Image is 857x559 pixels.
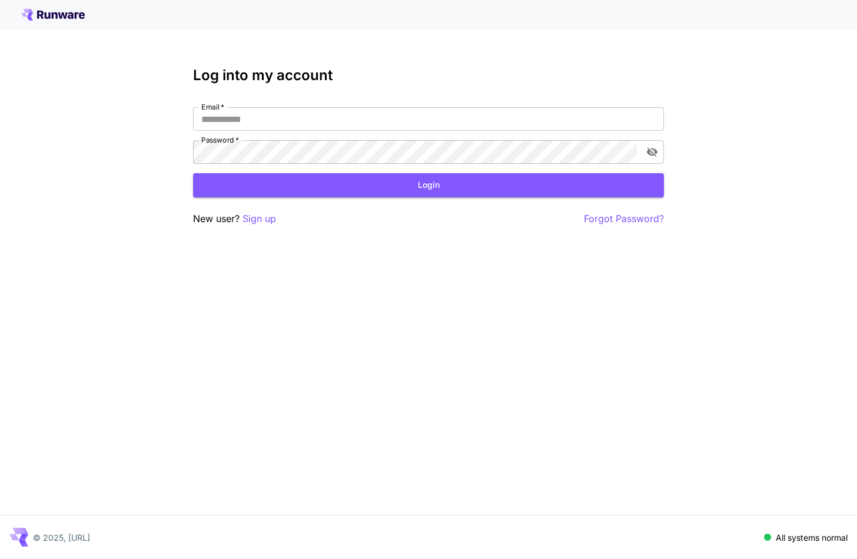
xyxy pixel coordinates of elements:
[201,102,224,112] label: Email
[193,67,664,84] h3: Log into my account
[193,211,276,226] p: New user?
[201,135,239,145] label: Password
[243,211,276,226] button: Sign up
[33,531,90,544] p: © 2025, [URL]
[776,531,848,544] p: All systems normal
[642,141,663,163] button: toggle password visibility
[584,211,664,226] button: Forgot Password?
[193,173,664,197] button: Login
